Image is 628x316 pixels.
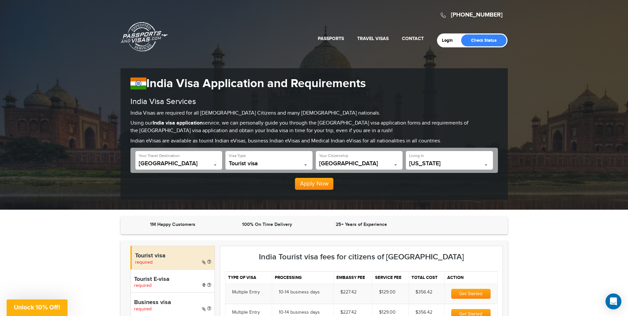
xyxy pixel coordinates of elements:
a: [PHONE_NUMBER] [451,11,503,19]
a: Travel Visas [357,36,389,41]
span: 10-14 business days [279,290,320,295]
th: Total cost [409,272,444,284]
span: 10-14 business days [279,310,320,315]
span: required [135,260,153,265]
strong: 100% On Time Delivery [242,222,292,227]
span: $227.42 [340,290,357,295]
span: India [139,160,219,167]
span: $227.42 [340,310,357,315]
span: Multiple Entry [232,290,260,295]
button: Apply Now [295,178,333,190]
label: Your Travel Destination [139,153,180,159]
span: India [139,160,219,170]
a: Contact [402,36,424,41]
span: required [134,283,152,288]
p: Using our service, we can personally guide you through the [GEOGRAPHIC_DATA] visa application for... [130,120,498,135]
span: Multiple Entry [232,310,260,315]
a: Passports & [DOMAIN_NAME] [121,22,168,52]
h3: India Visa Services [130,97,498,106]
h4: Tourist E-visa [134,276,211,283]
span: Unlock 10% Off! [14,304,60,311]
a: Passports [318,36,344,41]
h1: India Visa Application and Requirements [130,77,498,91]
span: New Jersey [409,160,490,167]
th: Embassy fee [333,272,372,284]
a: Get Started [451,291,490,296]
span: required [134,306,152,312]
span: $356.42 [415,290,432,295]
strong: 25+ Years of Experience [336,222,387,227]
label: Your Citizenship [319,153,348,159]
span: New Jersey [409,160,490,170]
th: Service fee [372,272,409,284]
p: India Visas are required for all [DEMOGRAPHIC_DATA] Citizens and many [DEMOGRAPHIC_DATA] nationals. [130,110,498,117]
strong: India visa application [153,120,203,126]
div: Unlock 10% Off! [7,299,68,316]
label: Visa Type [229,153,246,159]
th: Action [445,272,497,284]
span: United States [319,160,400,170]
p: Indian eVisas are available as tourist Indian eVisas, business Indian eVisas and Medical Indian e... [130,137,498,145]
button: Get Started [451,289,490,299]
span: Tourist visa [229,160,309,167]
span: Tourist visa [229,160,309,170]
label: Living In [409,153,424,159]
th: Processing [272,272,333,284]
strong: 1M Happy Customers [150,222,195,227]
a: Login [442,38,458,43]
span: $129.00 [379,290,396,295]
span: United States [319,160,400,167]
span: $356.42 [415,310,432,315]
h4: Business visa [134,299,211,306]
iframe: Customer reviews powered by Trustpilot [410,221,501,229]
th: Type of visa [225,272,272,284]
div: Open Intercom Messenger [605,293,621,309]
h3: India Tourist visa fees for citizens of [GEOGRAPHIC_DATA] [225,253,498,261]
span: $129.00 [379,310,396,315]
h4: Tourist visa [135,253,211,259]
a: Check Status [461,34,507,46]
